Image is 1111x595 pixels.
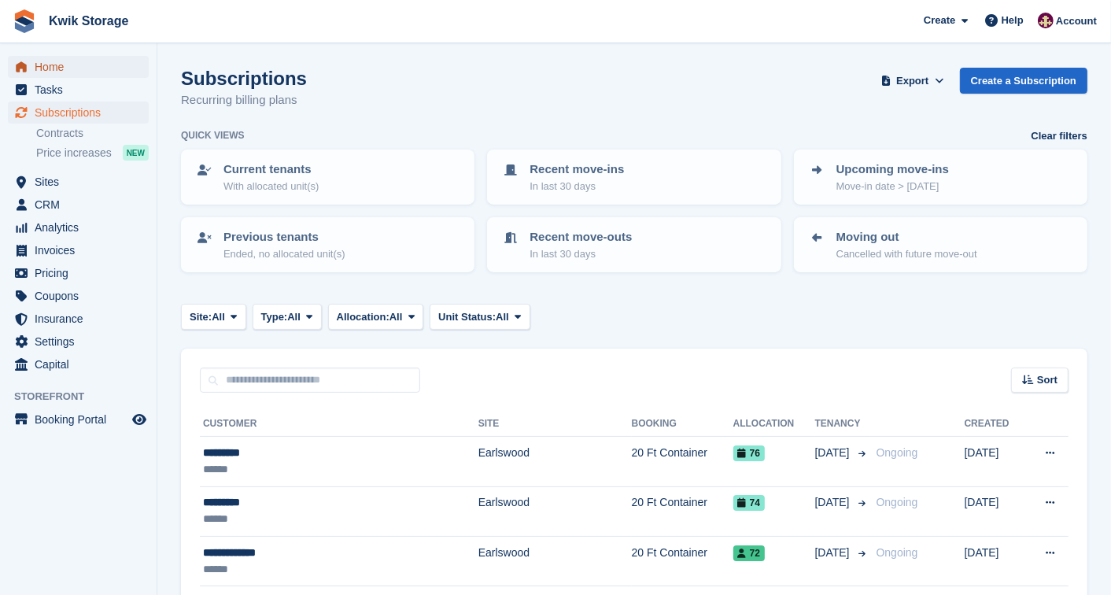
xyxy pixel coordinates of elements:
[8,194,149,216] a: menu
[795,151,1086,203] a: Upcoming move-ins Move-in date > [DATE]
[877,446,918,459] span: Ongoing
[8,216,149,238] a: menu
[478,412,632,437] th: Site
[287,309,301,325] span: All
[35,102,129,124] span: Subscriptions
[530,161,624,179] p: Recent move-ins
[960,68,1087,94] a: Create a Subscription
[877,496,918,508] span: Ongoing
[733,545,765,561] span: 72
[8,353,149,375] a: menu
[430,304,530,330] button: Unit Status: All
[632,437,733,486] td: 20 Ft Container
[181,304,246,330] button: Site: All
[530,246,632,262] p: In last 30 days
[328,304,424,330] button: Allocation: All
[496,309,509,325] span: All
[815,494,853,511] span: [DATE]
[632,486,733,536] td: 20 Ft Container
[632,536,733,586] td: 20 Ft Container
[183,219,473,271] a: Previous tenants Ended, no allocated unit(s)
[478,536,632,586] td: Earlswood
[223,246,345,262] p: Ended, no allocated unit(s)
[183,151,473,203] a: Current tenants With allocated unit(s)
[389,309,403,325] span: All
[223,179,319,194] p: With allocated unit(s)
[733,445,765,461] span: 76
[877,546,918,559] span: Ongoing
[36,126,149,141] a: Contracts
[733,412,815,437] th: Allocation
[14,389,157,405] span: Storefront
[836,246,977,262] p: Cancelled with future move-out
[8,408,149,431] a: menu
[261,309,288,325] span: Type:
[836,179,949,194] p: Move-in date > [DATE]
[123,145,149,161] div: NEW
[1002,13,1024,28] span: Help
[8,308,149,330] a: menu
[35,171,129,193] span: Sites
[8,285,149,307] a: menu
[130,410,149,429] a: Preview store
[35,239,129,261] span: Invoices
[223,228,345,246] p: Previous tenants
[8,79,149,101] a: menu
[36,146,112,161] span: Price increases
[478,437,632,486] td: Earlswood
[478,486,632,536] td: Earlswood
[733,495,765,511] span: 74
[836,228,977,246] p: Moving out
[253,304,322,330] button: Type: All
[35,79,129,101] span: Tasks
[965,486,1024,536] td: [DATE]
[965,412,1024,437] th: Created
[1031,128,1087,144] a: Clear filters
[35,56,129,78] span: Home
[489,219,779,271] a: Recent move-outs In last 30 days
[924,13,955,28] span: Create
[8,56,149,78] a: menu
[632,412,733,437] th: Booking
[35,194,129,216] span: CRM
[438,309,496,325] span: Unit Status:
[530,179,624,194] p: In last 30 days
[8,171,149,193] a: menu
[795,219,1086,271] a: Moving out Cancelled with future move-out
[181,91,307,109] p: Recurring billing plans
[190,309,212,325] span: Site:
[13,9,36,33] img: stora-icon-8386f47178a22dfd0bd8f6a31ec36ba5ce8667c1dd55bd0f319d3a0aa187defe.svg
[878,68,947,94] button: Export
[200,412,478,437] th: Customer
[896,73,928,89] span: Export
[8,102,149,124] a: menu
[181,68,307,89] h1: Subscriptions
[35,408,129,431] span: Booking Portal
[489,151,779,203] a: Recent move-ins In last 30 days
[337,309,389,325] span: Allocation:
[36,144,149,161] a: Price increases NEW
[815,545,853,561] span: [DATE]
[8,239,149,261] a: menu
[815,412,870,437] th: Tenancy
[836,161,949,179] p: Upcoming move-ins
[42,8,135,34] a: Kwik Storage
[181,128,245,142] h6: Quick views
[530,228,632,246] p: Recent move-outs
[1038,13,1054,28] img: ellie tragonette
[35,216,129,238] span: Analytics
[35,331,129,353] span: Settings
[1037,372,1057,388] span: Sort
[965,536,1024,586] td: [DATE]
[35,285,129,307] span: Coupons
[1056,13,1097,29] span: Account
[8,262,149,284] a: menu
[35,308,129,330] span: Insurance
[35,353,129,375] span: Capital
[35,262,129,284] span: Pricing
[212,309,225,325] span: All
[8,331,149,353] a: menu
[815,445,853,461] span: [DATE]
[223,161,319,179] p: Current tenants
[965,437,1024,486] td: [DATE]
